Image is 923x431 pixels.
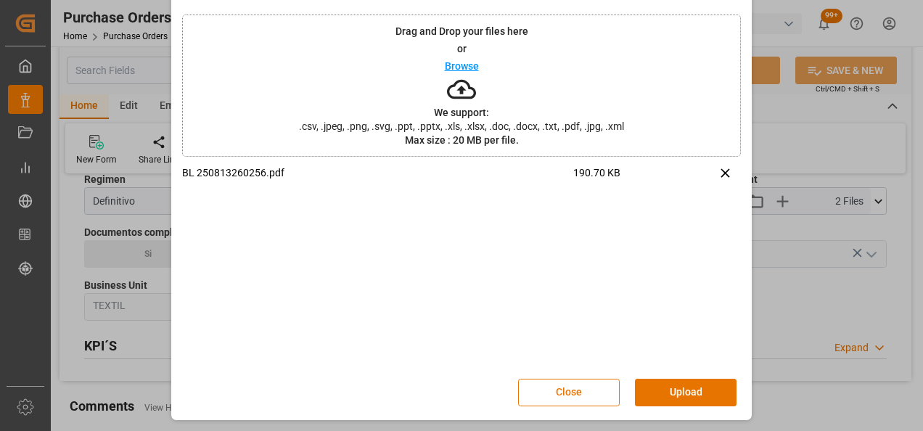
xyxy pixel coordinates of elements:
span: 190.70 KB [573,165,672,191]
p: Drag and Drop your files here [395,26,528,36]
button: Upload [635,379,737,406]
span: .csv, .jpeg, .png, .svg, .ppt, .pptx, .xls, .xlsx, .doc, .docx, .txt, .pdf, .jpg, .xml [290,121,633,131]
div: Drag and Drop your files hereorBrowseWe support:.csv, .jpeg, .png, .svg, .ppt, .pptx, .xls, .xlsx... [182,15,741,157]
p: Max size : 20 MB per file. [405,135,519,145]
p: Browse [445,61,479,71]
p: or [457,44,467,54]
p: We support: [434,107,489,118]
p: BL 250813260256.pdf [182,165,573,181]
button: Close [518,379,620,406]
